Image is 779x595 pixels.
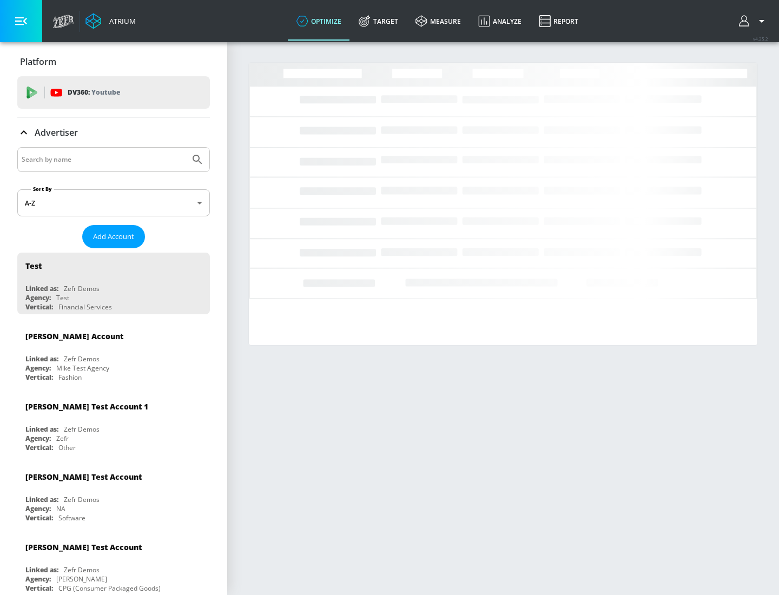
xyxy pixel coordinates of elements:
div: Agency: [25,363,51,373]
div: Vertical: [25,584,53,593]
div: CPG (Consumer Packaged Goods) [58,584,161,593]
div: Vertical: [25,513,53,523]
div: [PERSON_NAME] AccountLinked as:Zefr DemosAgency:Mike Test AgencyVertical:Fashion [17,323,210,385]
div: Zefr [56,434,69,443]
div: Mike Test Agency [56,363,109,373]
div: Vertical: [25,443,53,452]
a: Report [530,2,587,41]
div: Linked as: [25,565,58,574]
div: [PERSON_NAME] Test AccountLinked as:Zefr DemosAgency:NAVertical:Software [17,464,210,525]
p: Platform [20,56,56,68]
div: Test [25,261,42,271]
div: Zefr Demos [64,495,100,504]
div: TestLinked as:Zefr DemosAgency:TestVertical:Financial Services [17,253,210,314]
a: Atrium [85,13,136,29]
div: [PERSON_NAME] Test Account [25,472,142,482]
a: Target [350,2,407,41]
p: Youtube [91,87,120,98]
div: Advertiser [17,117,210,148]
div: Other [58,443,76,452]
div: [PERSON_NAME] Test Account 1Linked as:Zefr DemosAgency:ZefrVertical:Other [17,393,210,455]
p: Advertiser [35,127,78,138]
div: Agency: [25,434,51,443]
a: Analyze [470,2,530,41]
div: Linked as: [25,425,58,434]
div: Zefr Demos [64,565,100,574]
div: Software [58,513,85,523]
button: Add Account [82,225,145,248]
div: Linked as: [25,495,58,504]
div: [PERSON_NAME] Test Account [25,542,142,552]
div: [PERSON_NAME] [56,574,107,584]
div: NA [56,504,65,513]
div: Fashion [58,373,82,382]
div: Platform [17,47,210,77]
div: Linked as: [25,284,58,293]
div: Agency: [25,574,51,584]
p: DV360: [68,87,120,98]
div: Financial Services [58,302,112,312]
div: Agency: [25,504,51,513]
div: [PERSON_NAME] Test Account 1 [25,401,148,412]
div: Linked as: [25,354,58,363]
div: Vertical: [25,373,53,382]
div: Atrium [105,16,136,26]
div: A-Z [17,189,210,216]
div: [PERSON_NAME] Account [25,331,123,341]
div: Zefr Demos [64,354,100,363]
div: Vertical: [25,302,53,312]
div: DV360: Youtube [17,76,210,109]
a: measure [407,2,470,41]
label: Sort By [31,186,54,193]
a: optimize [288,2,350,41]
input: Search by name [22,153,186,167]
div: Zefr Demos [64,284,100,293]
span: v 4.25.2 [753,36,768,42]
div: Test [56,293,69,302]
div: Agency: [25,293,51,302]
div: Zefr Demos [64,425,100,434]
span: Add Account [93,230,134,243]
